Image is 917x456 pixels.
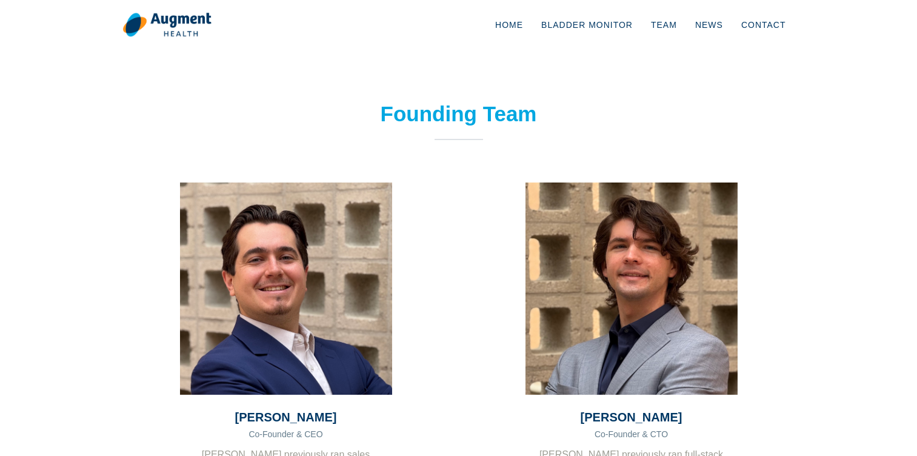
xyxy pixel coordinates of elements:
[525,410,738,424] h3: [PERSON_NAME]
[595,429,668,439] span: Co-Founder & CTO
[248,429,322,439] span: Co-Founder & CEO
[686,5,732,45] a: News
[532,5,642,45] a: Bladder Monitor
[180,183,392,395] img: Jared Meyers Headshot
[525,183,738,395] img: Stephen Kalinsky Headshot
[295,101,622,127] h2: Founding Team
[642,5,686,45] a: Team
[732,5,795,45] a: Contact
[122,12,212,38] img: logo
[180,410,392,424] h3: [PERSON_NAME]
[486,5,532,45] a: Home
